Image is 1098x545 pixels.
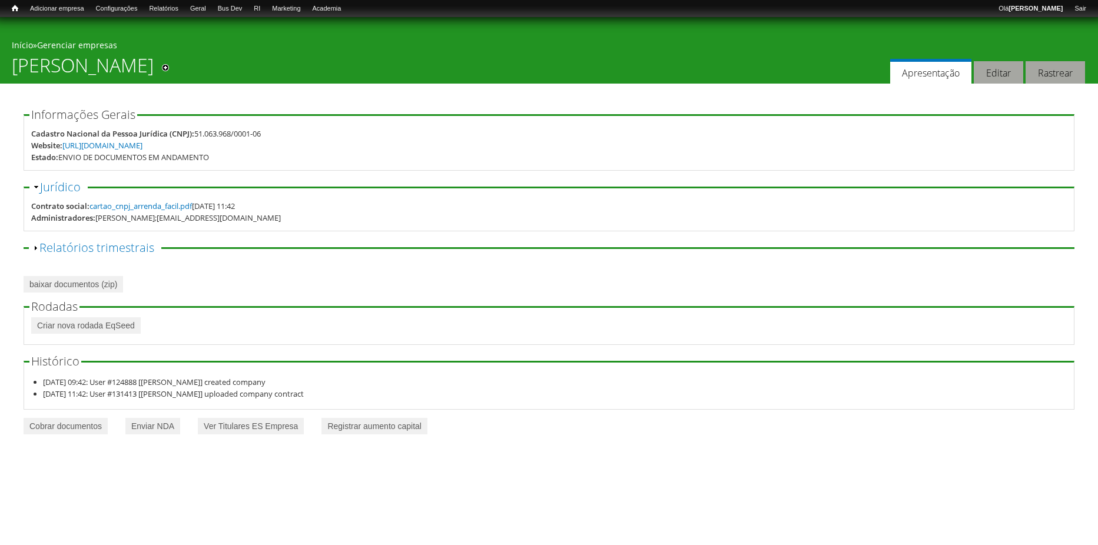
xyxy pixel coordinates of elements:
div: » [12,39,1086,54]
a: Ver Titulares ES Empresa [198,418,304,434]
div: [PERSON_NAME];[EMAIL_ADDRESS][DOMAIN_NAME] [95,212,281,224]
a: [URL][DOMAIN_NAME] [62,140,142,151]
a: baixar documentos (zip) [24,276,123,293]
a: Sair [1069,3,1092,15]
span: Histórico [31,353,79,369]
a: RI [248,3,266,15]
a: Relatórios trimestrais [39,240,154,255]
a: cartao_cnpj_arrenda_facil.pdf [89,201,192,211]
div: Contrato social: [31,200,89,212]
div: Website: [31,139,62,151]
a: Cobrar documentos [24,418,108,434]
a: Editar [974,61,1023,84]
div: Administradores: [31,212,95,224]
span: Informações Gerais [31,107,135,122]
a: Jurídico [40,179,81,195]
a: Adicionar empresa [24,3,90,15]
a: Gerenciar empresas [37,39,117,51]
span: [DATE] 11:42 [89,201,235,211]
div: Estado: [31,151,58,163]
a: Criar nova rodada EqSeed [31,317,141,334]
a: Geral [184,3,212,15]
a: Relatórios [143,3,184,15]
a: Enviar NDA [125,418,180,434]
a: Início [6,3,24,14]
a: Registrar aumento capital [321,418,427,434]
li: [DATE] 09:42: User #124888 [[PERSON_NAME]] created company [43,376,1067,388]
span: Início [12,4,18,12]
span: Rodadas [31,298,78,314]
li: [DATE] 11:42: User #131413 [[PERSON_NAME]] uploaded company contract [43,388,1067,400]
a: Academia [307,3,347,15]
a: Configurações [90,3,144,15]
div: Cadastro Nacional da Pessoa Jurídica (CNPJ): [31,128,194,139]
strong: [PERSON_NAME] [1009,5,1063,12]
a: Início [12,39,33,51]
a: Olá[PERSON_NAME] [993,3,1069,15]
a: Apresentação [890,59,971,84]
h1: [PERSON_NAME] [12,54,154,84]
div: ENVIO DE DOCUMENTOS EM ANDAMENTO [58,151,209,163]
div: 51.063.968/0001-06 [194,128,261,139]
a: Marketing [266,3,306,15]
a: Rastrear [1026,61,1085,84]
a: Bus Dev [212,3,248,15]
